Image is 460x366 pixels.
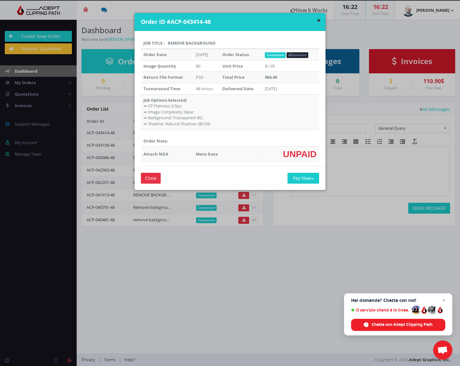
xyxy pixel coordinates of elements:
strong: Delivered Date [222,86,254,91]
td: 48 Hours [193,83,219,94]
span: Chatta con Adept Clipping Path [372,322,433,327]
button: Pay Now [287,173,319,184]
span: UNPAID [283,149,317,159]
span: Completed [265,52,286,58]
button: × [317,17,321,24]
th: Job Title : Remove Background [141,38,319,49]
strong: Unit Price [222,63,243,69]
span: 80 [196,63,200,69]
span: Chiudere la chat [440,296,448,304]
strong: $84.00 [265,74,277,80]
span: Hai domande? Chatta con noi! [351,298,445,303]
strong: Order Note: [143,138,168,144]
a: Download [287,52,309,58]
td: PSD [193,72,219,83]
div: Aprire la chat [433,340,452,360]
td: [DATE] [262,83,319,94]
td: $1.05 [262,60,319,72]
strong: Attach NDA [143,151,168,157]
strong: Total Price [222,74,245,80]
strong: Return File Format [143,74,183,80]
div: Chatta con Adept Clipping Path [351,319,445,331]
strong: Meta Data [196,151,218,157]
input: Close [141,173,161,184]
strong: Job Options Selected: [143,97,187,103]
strong: Order Date [143,52,167,57]
td: ⇛ CP Flatness: 0.5px ⇛ Image Complexity: Basic ⇛ Background: Transparent BG ⇛ Shadow: Natural Sha... [141,94,319,129]
strong: Order Status [222,52,249,57]
strong: Turnaround Time [143,86,180,91]
h4: Order ID #ACP-043414-48 [141,18,321,26]
span: Il servizio clienti è in linea. [351,308,410,312]
td: [DATE] [193,49,219,60]
strong: Image Quantity [143,63,176,69]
